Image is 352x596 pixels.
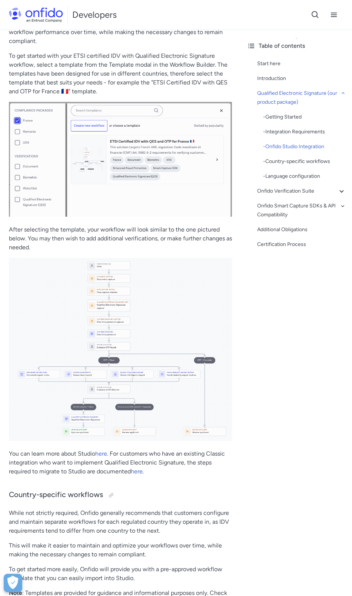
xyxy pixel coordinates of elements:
img: ETSI template France [9,102,232,217]
a: -Onfido Studio Integration [263,142,346,151]
div: Table of contents [247,41,346,50]
a: Additional Obligations [257,225,346,234]
a: Introduction [257,74,346,83]
a: -Language configuration [263,172,346,181]
a: Start here [257,59,346,68]
svg: Open navigation menu button [329,10,338,19]
img: Onfido Logo [9,7,63,22]
div: - Country-specific workflows [263,157,346,166]
p: You can learn more about Studio . For customers who have an existing Classic integration who want... [9,449,232,476]
a: Certification Process [257,240,346,249]
p: This will make it easier to maintain and optimize your workflows over time, while making the nece... [9,541,232,559]
svg: Open search button [311,10,320,19]
img: ETSI QES workflow [9,258,232,441]
div: Cookie Preferences [4,574,22,592]
a: Onfido Smart Capture SDKs & API Compatibility [257,202,346,219]
p: After selecting the template, your workflow will look similar to the one pictured below. You may ... [9,225,232,252]
p: To get started with your ETSI certified IDV with Qualified Electronic Signature workflow, select ... [9,51,232,96]
a: -Country-specific workflows [263,157,346,166]
a: here [95,450,107,457]
button: Open navigation menu button [325,6,343,24]
p: While not strictly required, Onfido generally recommends that customers configure and maintain se... [9,509,232,535]
div: - Getting Started [263,113,346,121]
div: - Language configuration [263,172,346,181]
button: Open Preferences [4,574,22,592]
button: Open search button [306,6,325,24]
a: here [131,468,143,475]
a: Onfido Verification Suite [257,187,346,196]
p: To get started more easily, Onfido will provide you with a pre-approved workflow template that yo... [9,565,232,583]
a: -Getting Started [263,113,346,121]
h3: Country-specific workflows [9,489,232,501]
a: -Integration Requirements [263,127,346,136]
div: - Onfido Studio Integration [263,142,346,151]
div: - Integration Requirements [263,127,346,136]
h1: Developers [72,9,117,21]
a: Qualified Electronic Signature (our product package) [257,89,346,107]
